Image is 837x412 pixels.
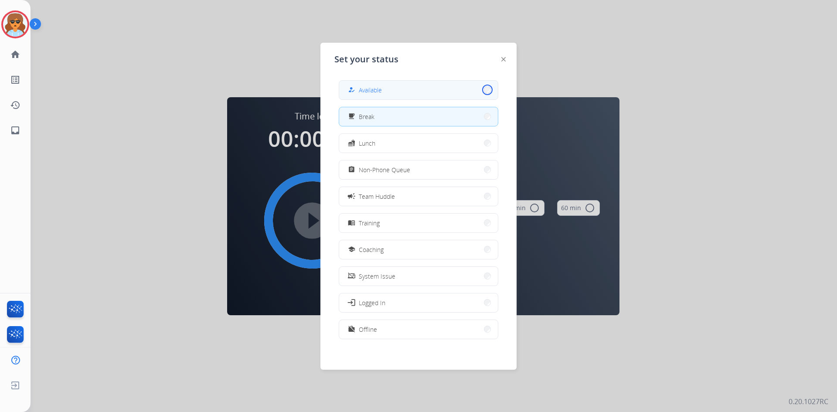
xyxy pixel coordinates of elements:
[789,396,828,407] p: 0.20.1027RC
[348,219,355,227] mat-icon: menu_book
[334,53,398,65] span: Set your status
[359,139,375,148] span: Lunch
[359,218,380,228] span: Training
[348,272,355,280] mat-icon: phonelink_off
[501,57,506,61] img: close-button
[10,100,20,110] mat-icon: history
[339,81,498,99] button: Available
[10,125,20,136] mat-icon: inbox
[348,86,355,94] mat-icon: how_to_reg
[348,113,355,120] mat-icon: free_breakfast
[359,272,395,281] span: System Issue
[359,112,374,121] span: Break
[348,326,355,333] mat-icon: work_off
[359,298,385,307] span: Logged In
[10,75,20,85] mat-icon: list_alt
[339,320,498,339] button: Offline
[359,192,395,201] span: Team Huddle
[339,107,498,126] button: Break
[347,298,356,307] mat-icon: login
[359,325,377,334] span: Offline
[3,12,27,37] img: avatar
[359,85,382,95] span: Available
[348,140,355,147] mat-icon: fastfood
[339,187,498,206] button: Team Huddle
[339,160,498,179] button: Non-Phone Queue
[359,165,410,174] span: Non-Phone Queue
[348,166,355,174] mat-icon: assignment
[339,293,498,312] button: Logged In
[348,246,355,253] mat-icon: school
[359,245,384,254] span: Coaching
[339,214,498,232] button: Training
[339,240,498,259] button: Coaching
[339,134,498,153] button: Lunch
[10,49,20,60] mat-icon: home
[339,267,498,286] button: System Issue
[347,192,356,201] mat-icon: campaign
